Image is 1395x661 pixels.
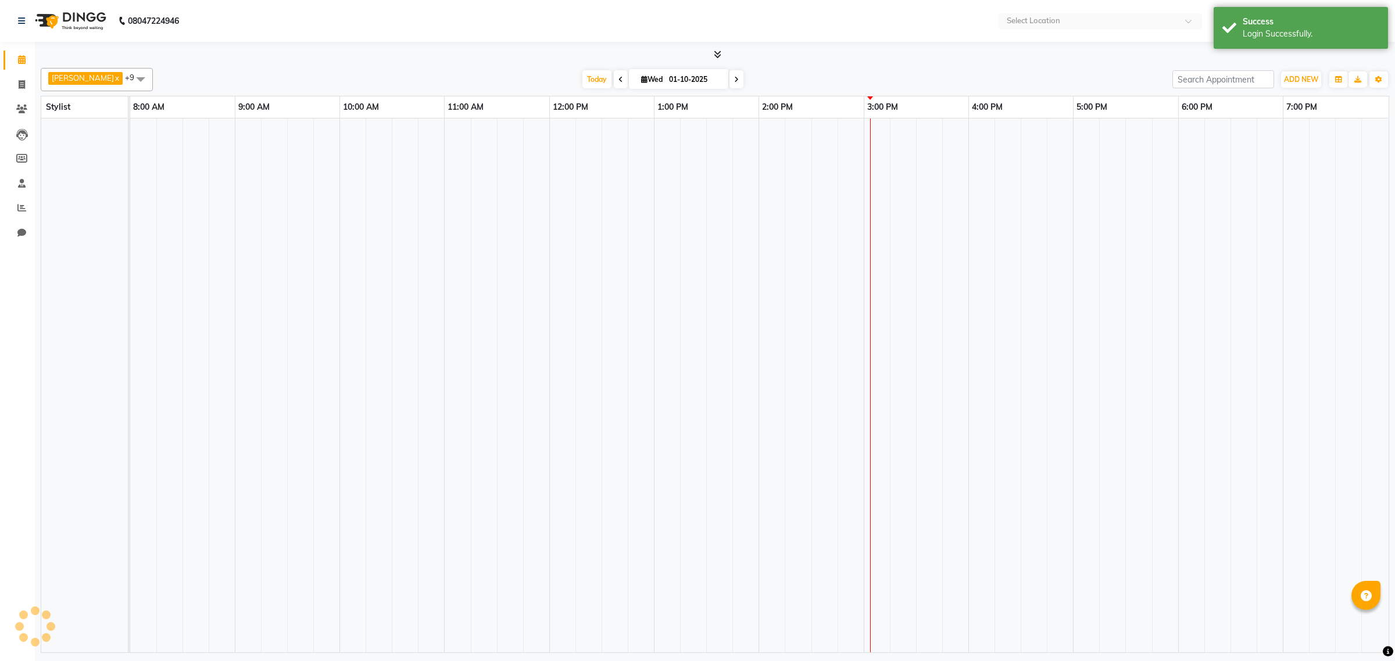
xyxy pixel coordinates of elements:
a: 1:00 PM [654,99,691,116]
a: 12:00 PM [550,99,591,116]
a: 11:00 AM [445,99,487,116]
div: Select Location [1007,15,1060,27]
span: Today [582,70,611,88]
a: 3:00 PM [864,99,901,116]
a: 2:00 PM [759,99,796,116]
div: Login Successfully. [1243,28,1379,40]
span: +9 [125,73,143,82]
a: 4:00 PM [969,99,1006,116]
button: ADD NEW [1281,71,1321,88]
a: x [114,73,119,82]
a: 8:00 AM [130,99,167,116]
img: logo [30,5,109,37]
span: ADD NEW [1284,75,1318,84]
b: 08047224946 [128,5,179,37]
a: 9:00 AM [235,99,273,116]
span: Wed [638,75,666,84]
a: 6:00 PM [1179,99,1215,116]
input: 2025-10-01 [666,71,724,88]
span: Stylist [46,102,70,112]
div: Success [1243,16,1379,28]
a: 5:00 PM [1074,99,1110,116]
input: Search Appointment [1172,70,1274,88]
a: 10:00 AM [340,99,382,116]
span: [PERSON_NAME] [52,73,114,82]
a: 7:00 PM [1283,99,1320,116]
